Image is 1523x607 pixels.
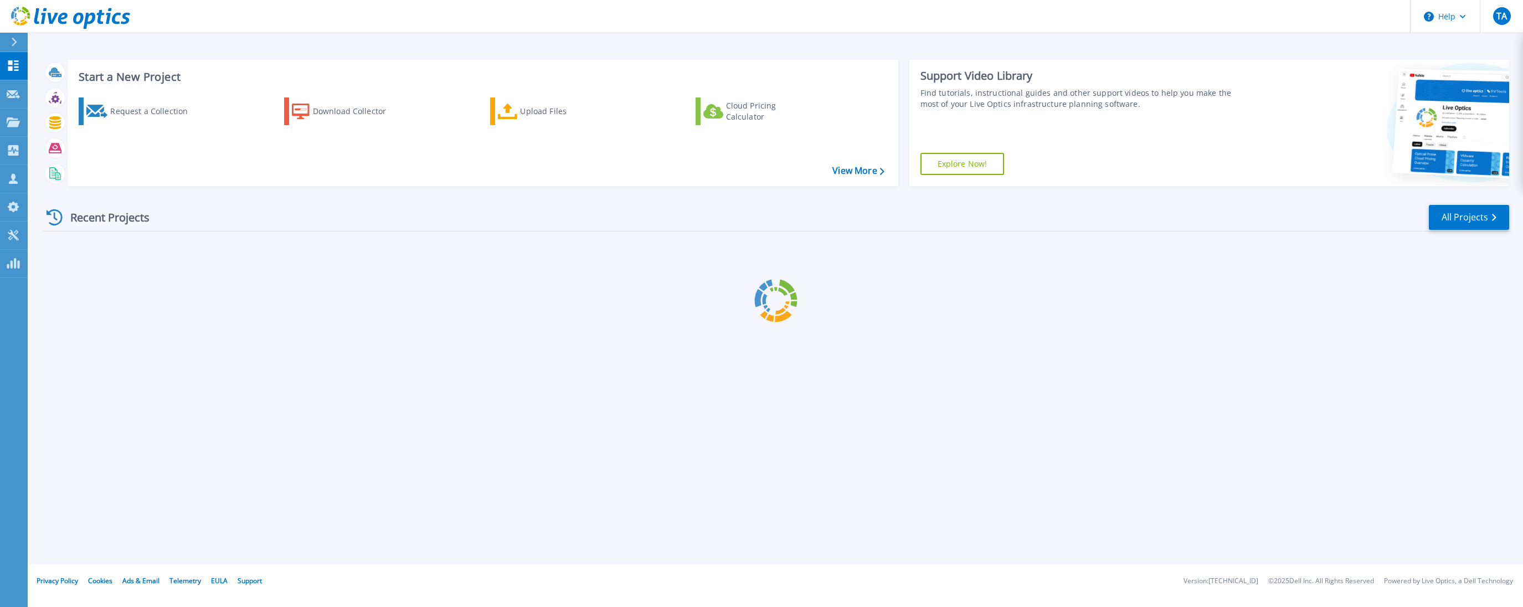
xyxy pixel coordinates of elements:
[79,97,202,125] a: Request a Collection
[1429,205,1509,230] a: All Projects
[211,576,228,585] a: EULA
[110,100,199,122] div: Request a Collection
[920,153,1005,175] a: Explore Now!
[284,97,408,125] a: Download Collector
[37,576,78,585] a: Privacy Policy
[920,88,1232,110] div: Find tutorials, instructional guides and other support videos to help you make the most of your L...
[726,100,815,122] div: Cloud Pricing Calculator
[88,576,112,585] a: Cookies
[1496,12,1507,20] span: TA
[79,71,884,83] h3: Start a New Project
[490,97,614,125] a: Upload Files
[920,69,1232,83] div: Support Video Library
[313,100,402,122] div: Download Collector
[43,204,164,231] div: Recent Projects
[832,166,884,176] a: View More
[1184,578,1258,585] li: Version: [TECHNICAL_ID]
[696,97,819,125] a: Cloud Pricing Calculator
[520,100,609,122] div: Upload Files
[169,576,201,585] a: Telemetry
[1268,578,1374,585] li: © 2025 Dell Inc. All Rights Reserved
[1384,578,1513,585] li: Powered by Live Optics, a Dell Technology
[238,576,262,585] a: Support
[122,576,159,585] a: Ads & Email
